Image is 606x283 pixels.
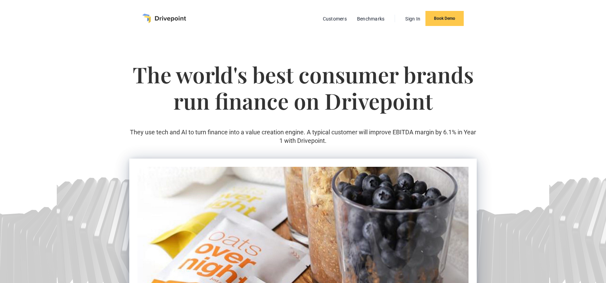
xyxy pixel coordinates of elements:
[425,11,464,26] a: Book Demo
[129,62,476,128] h1: The world's best consumer brands run finance on Drivepoint
[129,128,476,145] p: They use tech and AI to turn finance into a value creation engine. A typical customer will improv...
[142,14,186,23] a: home
[354,14,388,23] a: Benchmarks
[402,14,424,23] a: Sign In
[319,14,350,23] a: Customers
